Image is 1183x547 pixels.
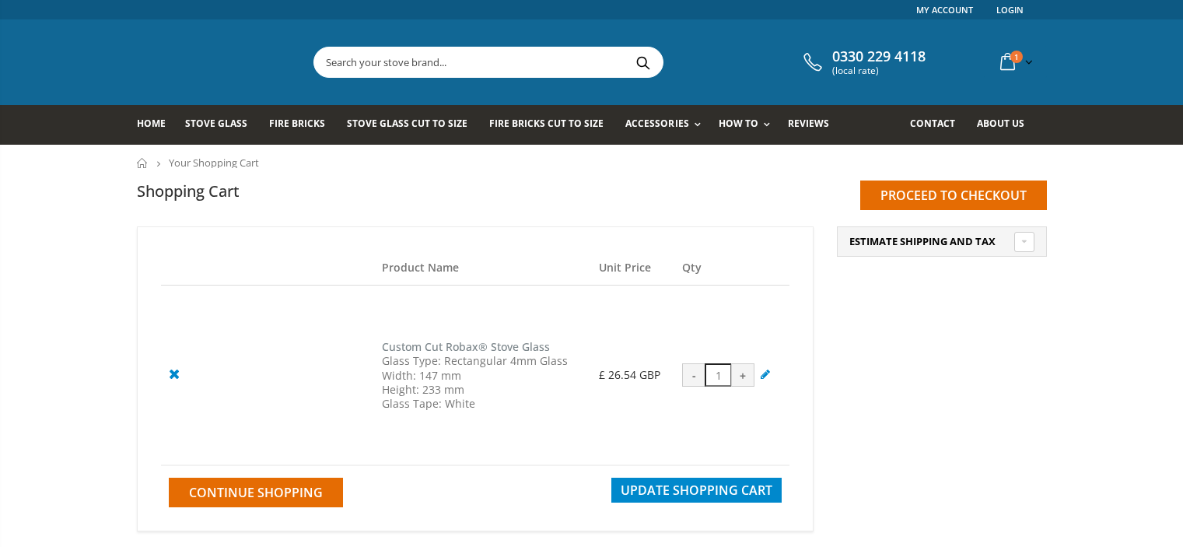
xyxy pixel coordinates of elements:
[382,339,550,354] a: Custom Cut Robax® Stove Glass
[832,48,926,65] span: 0330 229 4118
[977,117,1024,130] span: About us
[611,478,782,503] button: Update Shopping Cart
[137,117,166,130] span: Home
[860,181,1047,210] input: Proceed to checkout
[994,47,1036,77] a: 1
[374,251,592,286] th: Product Name
[269,117,325,130] span: Fire Bricks
[347,117,467,130] span: Stove Glass Cut To Size
[189,484,323,501] span: Continue Shopping
[382,354,584,411] div: Glass Type: Rectangular 4mm Glass Width: 147 mm Height: 233 mm Glass Tape: White
[185,105,259,145] a: Stove Glass
[169,156,259,170] span: Your Shopping Cart
[169,478,343,507] a: Continue Shopping
[599,367,660,382] span: £ 26.54 GBP
[910,117,955,130] span: Contact
[682,363,705,387] div: -
[347,105,479,145] a: Stove Glass Cut To Size
[137,181,240,202] h1: Shopping Cart
[910,105,967,145] a: Contact
[625,105,708,145] a: Accessories
[719,105,778,145] a: How To
[621,482,772,499] span: Update Shopping Cart
[626,47,661,77] button: Search
[489,105,615,145] a: Fire Bricks Cut To Size
[625,117,688,130] span: Accessories
[185,117,247,130] span: Stove Glass
[788,105,841,145] a: Reviews
[800,48,926,76] a: 0330 229 4118 (local rate)
[269,105,337,145] a: Fire Bricks
[1010,51,1023,63] span: 1
[832,65,926,76] span: (local rate)
[849,235,1034,249] a: Estimate Shipping and Tax
[788,117,829,130] span: Reviews
[314,47,837,77] input: Search your stove brand...
[137,158,149,168] a: Home
[731,363,754,387] div: +
[674,251,789,286] th: Qty
[489,117,604,130] span: Fire Bricks Cut To Size
[591,251,674,286] th: Unit Price
[719,117,758,130] span: How To
[137,105,177,145] a: Home
[977,105,1036,145] a: About us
